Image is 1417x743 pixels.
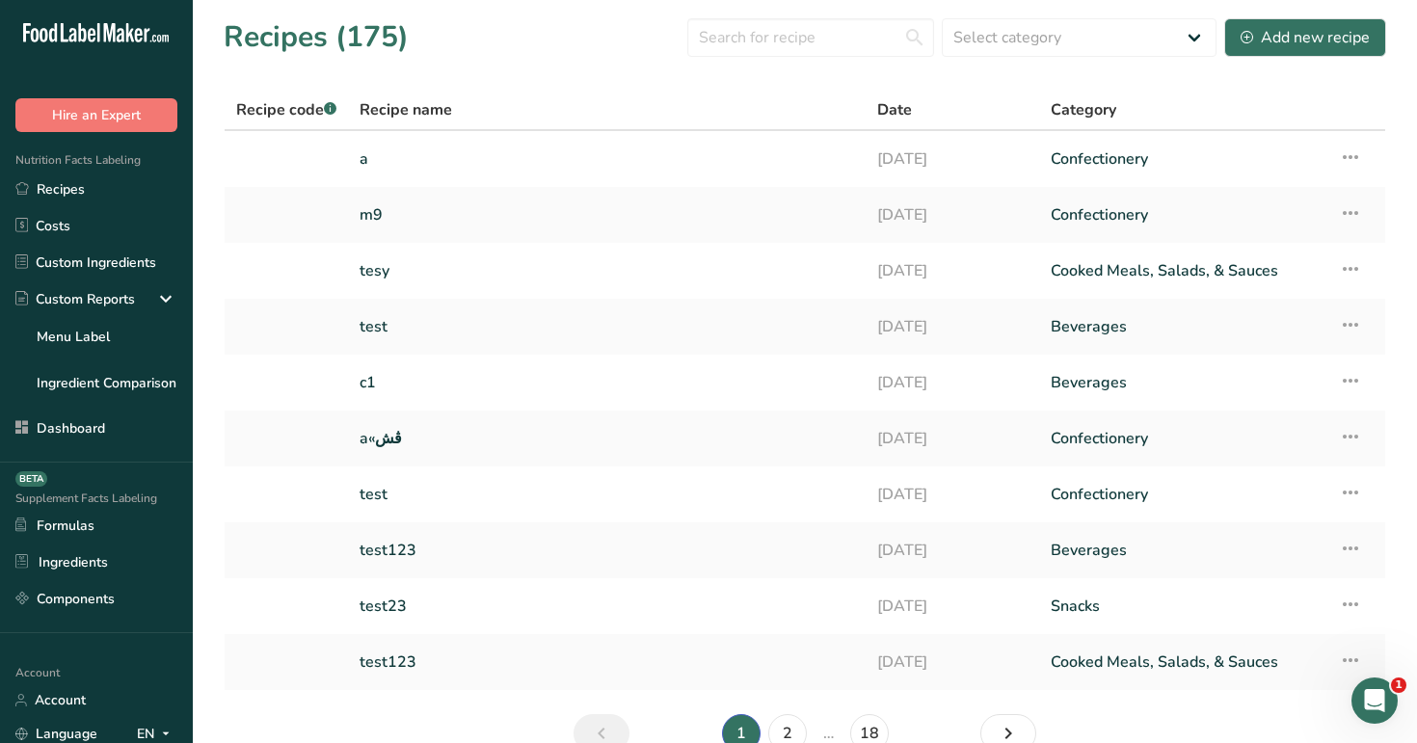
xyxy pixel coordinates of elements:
[236,99,336,120] span: Recipe code
[15,98,177,132] button: Hire an Expert
[1051,306,1316,347] a: Beverages
[1051,251,1316,291] a: Cooked Meals, Salads, & Sauces
[360,306,854,347] a: test
[877,98,912,121] span: Date
[687,18,934,57] input: Search for recipe
[877,418,1028,459] a: [DATE]
[1051,362,1316,403] a: Beverages
[1391,677,1406,693] span: 1
[360,139,854,179] a: a
[360,195,854,235] a: m9
[877,474,1028,515] a: [DATE]
[1351,677,1398,724] iframe: Intercom live chat
[1051,195,1316,235] a: Confectionery
[15,289,135,309] div: Custom Reports
[877,195,1028,235] a: [DATE]
[1051,586,1316,626] a: Snacks
[1051,98,1116,121] span: Category
[360,98,452,121] span: Recipe name
[360,586,854,626] a: test23
[360,642,854,682] a: test123
[360,530,854,571] a: test123
[1241,26,1370,49] div: Add new recipe
[15,471,47,487] div: BETA
[877,642,1028,682] a: [DATE]
[1051,418,1316,459] a: Confectionery
[877,251,1028,291] a: [DATE]
[360,362,854,403] a: c1
[1051,474,1316,515] a: Confectionery
[1224,18,1386,57] button: Add new recipe
[877,139,1028,179] a: [DATE]
[360,474,854,515] a: test
[1051,642,1316,682] a: Cooked Meals, Salads, & Sauces
[1051,139,1316,179] a: Confectionery
[360,251,854,291] a: tesy
[877,530,1028,571] a: [DATE]
[877,362,1028,403] a: [DATE]
[877,586,1028,626] a: [DATE]
[360,418,854,459] a: a«ڤش
[1051,530,1316,571] a: Beverages
[224,15,409,59] h1: Recipes (175)
[877,306,1028,347] a: [DATE]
